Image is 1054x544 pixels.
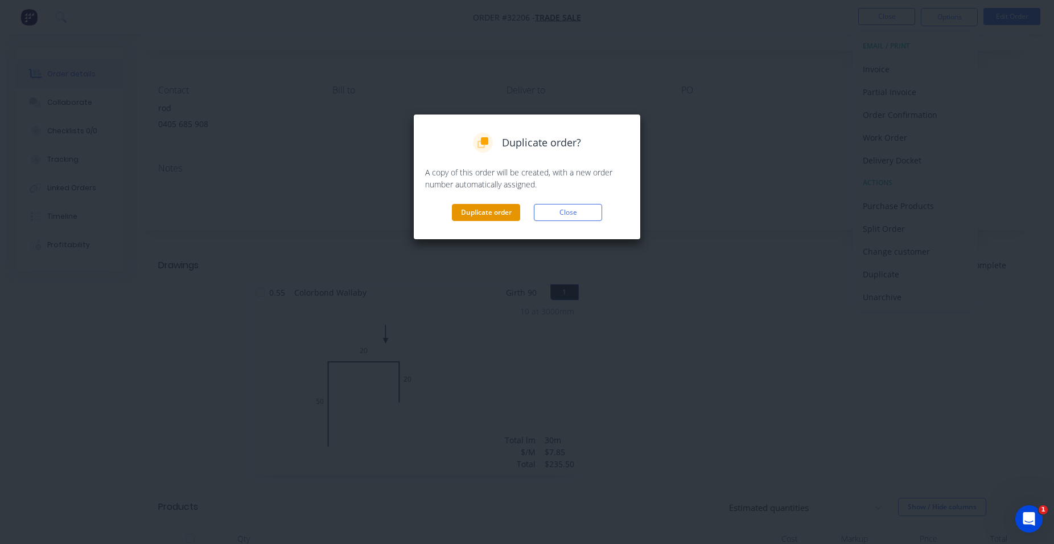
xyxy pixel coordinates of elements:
[502,135,581,150] span: Duplicate order?
[534,204,602,221] button: Close
[1015,505,1043,533] iframe: Intercom live chat
[452,204,520,221] button: Duplicate order
[1039,505,1048,514] span: 1
[425,166,629,190] p: A copy of this order will be created, with a new order number automatically assigned.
